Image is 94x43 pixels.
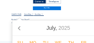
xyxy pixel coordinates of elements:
div: July, [43,22,73,34]
div: Besix / Abidjan Tour F [12,18,30,20]
a: My C-Site [33,6,61,10]
input: Search by date 󰅀 [12,13,21,15]
i: 2025 [58,25,70,31]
